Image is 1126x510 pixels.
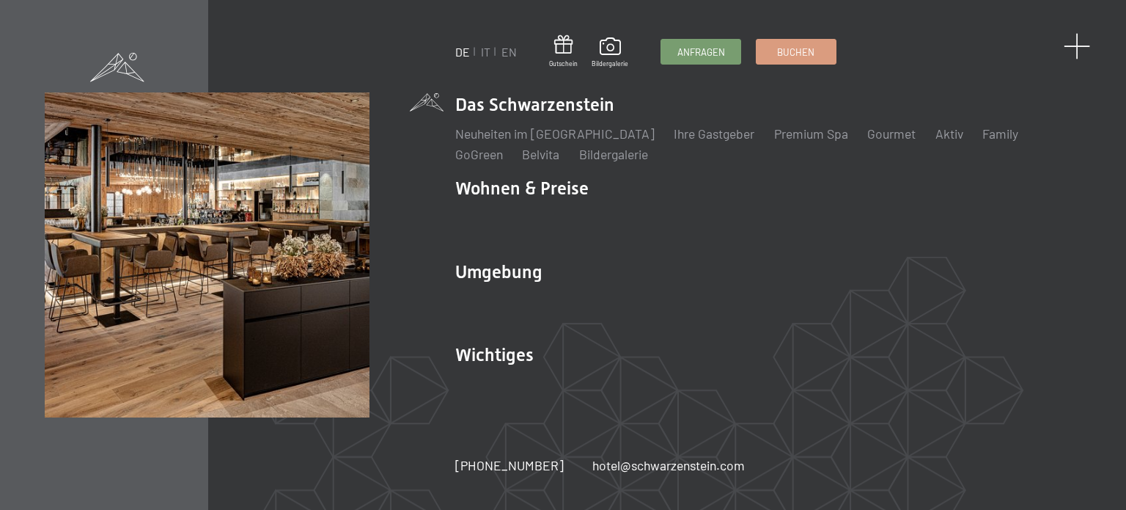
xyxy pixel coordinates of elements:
[455,125,655,142] a: Neuheiten im [GEOGRAPHIC_DATA]
[592,456,745,475] a: hotel@schwarzenstein.com
[455,457,564,473] span: [PHONE_NUMBER]
[935,125,963,142] a: Aktiv
[677,45,725,59] span: Anfragen
[549,59,578,68] span: Gutschein
[455,146,503,162] a: GoGreen
[481,45,490,59] a: IT
[674,125,754,142] a: Ihre Gastgeber
[522,146,559,162] a: Belvita
[579,146,648,162] a: Bildergalerie
[549,35,578,68] a: Gutschein
[455,45,470,59] a: DE
[777,45,814,59] span: Buchen
[592,59,628,68] span: Bildergalerie
[455,456,564,475] a: [PHONE_NUMBER]
[661,40,740,64] a: Anfragen
[757,40,836,64] a: Buchen
[592,37,628,68] a: Bildergalerie
[774,125,848,142] a: Premium Spa
[501,45,517,59] a: EN
[867,125,916,142] a: Gourmet
[982,125,1018,142] a: Family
